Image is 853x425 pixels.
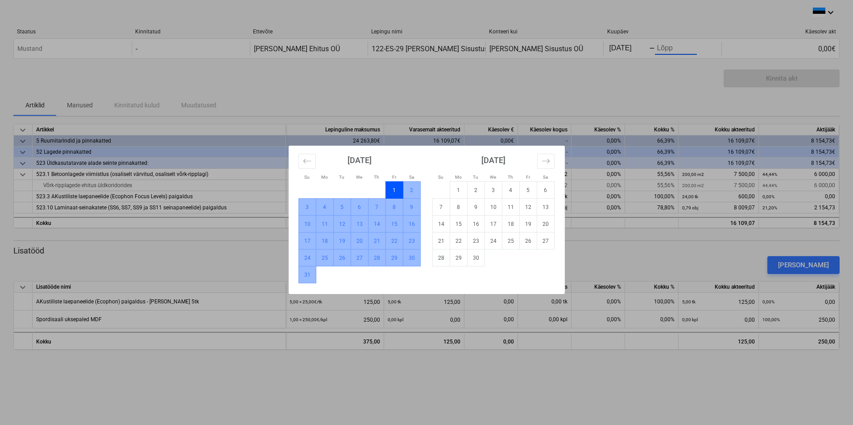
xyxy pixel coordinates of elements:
td: Choose Sunday, August 31, 2025 as your check-out date. It's available. [298,266,316,283]
td: Choose Tuesday, August 26, 2025 as your check-out date. It's available. [333,249,351,266]
td: Choose Wednesday, August 20, 2025 as your check-out date. It's available. [351,233,368,249]
small: Th [374,175,379,180]
td: Choose Saturday, August 9, 2025 as your check-out date. It's available. [403,199,420,216]
td: Choose Sunday, September 28, 2025 as your check-out date. It's available. [432,249,450,266]
td: Choose Monday, September 1, 2025 as your check-out date. It's available. [450,182,467,199]
button: Move forward to switch to the next month. [537,154,555,169]
td: Choose Tuesday, September 23, 2025 as your check-out date. It's available. [467,233,484,249]
td: Choose Monday, August 11, 2025 as your check-out date. It's available. [316,216,333,233]
td: Choose Thursday, September 18, 2025 as your check-out date. It's available. [502,216,519,233]
td: Choose Monday, August 25, 2025 as your check-out date. It's available. [316,249,333,266]
td: Choose Friday, August 8, 2025 as your check-out date. It's available. [385,199,403,216]
small: Su [304,175,310,180]
td: Choose Thursday, August 28, 2025 as your check-out date. It's available. [368,249,385,266]
div: Calendar [289,146,565,294]
td: Choose Monday, September 8, 2025 as your check-out date. It's available. [450,199,467,216]
td: Choose Thursday, August 21, 2025 as your check-out date. It's available. [368,233,385,249]
td: Choose Sunday, September 7, 2025 as your check-out date. It's available. [432,199,450,216]
small: We [356,175,362,180]
td: Choose Sunday, August 10, 2025 as your check-out date. It's available. [298,216,316,233]
small: Fr [526,175,530,180]
small: We [490,175,496,180]
td: Choose Sunday, August 3, 2025 as your check-out date. It's available. [298,199,316,216]
td: Choose Wednesday, September 10, 2025 as your check-out date. It's available. [484,199,502,216]
small: Mo [321,175,328,180]
td: Choose Wednesday, August 27, 2025 as your check-out date. It's available. [351,249,368,266]
td: Choose Friday, September 19, 2025 as your check-out date. It's available. [519,216,537,233]
td: Choose Thursday, August 7, 2025 as your check-out date. It's available. [368,199,385,216]
small: Sa [543,175,548,180]
td: Choose Saturday, September 20, 2025 as your check-out date. It's available. [537,216,554,233]
td: Choose Monday, August 4, 2025 as your check-out date. It's available. [316,199,333,216]
small: Mo [455,175,462,180]
td: Choose Friday, August 22, 2025 as your check-out date. It's available. [385,233,403,249]
td: Choose Wednesday, September 3, 2025 as your check-out date. It's available. [484,182,502,199]
small: Th [508,175,513,180]
td: Choose Monday, September 29, 2025 as your check-out date. It's available. [450,249,467,266]
td: Choose Sunday, August 17, 2025 as your check-out date. It's available. [298,233,316,249]
td: Choose Sunday, August 24, 2025 as your check-out date. It's available. [298,249,316,266]
small: Fr [392,175,396,180]
td: Choose Tuesday, September 16, 2025 as your check-out date. It's available. [467,216,484,233]
button: Move backward to switch to the previous month. [298,154,316,169]
td: Choose Tuesday, September 2, 2025 as your check-out date. It's available. [467,182,484,199]
small: Sa [409,175,414,180]
td: Choose Wednesday, September 17, 2025 as your check-out date. It's available. [484,216,502,233]
td: Selected. Friday, August 1, 2025 [385,182,403,199]
td: Choose Friday, September 5, 2025 as your check-out date. It's available. [519,182,537,199]
td: Choose Sunday, September 14, 2025 as your check-out date. It's available. [432,216,450,233]
small: Tu [339,175,344,180]
strong: [DATE] [481,155,505,165]
td: Choose Saturday, September 27, 2025 as your check-out date. It's available. [537,233,554,249]
td: Choose Thursday, September 4, 2025 as your check-out date. It's available. [502,182,519,199]
td: Choose Thursday, August 14, 2025 as your check-out date. It's available. [368,216,385,233]
td: Choose Tuesday, August 19, 2025 as your check-out date. It's available. [333,233,351,249]
td: Choose Tuesday, September 30, 2025 as your check-out date. It's available. [467,249,484,266]
small: Su [438,175,443,180]
td: Choose Saturday, September 13, 2025 as your check-out date. It's available. [537,199,554,216]
td: Choose Monday, August 18, 2025 as your check-out date. It's available. [316,233,333,249]
td: Choose Monday, September 15, 2025 as your check-out date. It's available. [450,216,467,233]
td: Choose Wednesday, August 6, 2025 as your check-out date. It's available. [351,199,368,216]
td: Choose Saturday, August 30, 2025 as your check-out date. It's available. [403,249,420,266]
strong: [DATE] [348,155,372,165]
td: Choose Wednesday, September 24, 2025 as your check-out date. It's available. [484,233,502,249]
td: Choose Thursday, September 11, 2025 as your check-out date. It's available. [502,199,519,216]
td: Choose Sunday, September 21, 2025 as your check-out date. It's available. [432,233,450,249]
td: Choose Saturday, August 2, 2025 as your check-out date. It's available. [403,182,420,199]
td: Choose Saturday, August 16, 2025 as your check-out date. It's available. [403,216,420,233]
td: Choose Friday, August 29, 2025 as your check-out date. It's available. [385,249,403,266]
td: Choose Monday, September 22, 2025 as your check-out date. It's available. [450,233,467,249]
td: Choose Tuesday, August 12, 2025 as your check-out date. It's available. [333,216,351,233]
td: Choose Friday, September 26, 2025 as your check-out date. It's available. [519,233,537,249]
td: Choose Thursday, September 25, 2025 as your check-out date. It's available. [502,233,519,249]
td: Choose Wednesday, August 13, 2025 as your check-out date. It's available. [351,216,368,233]
td: Choose Tuesday, August 5, 2025 as your check-out date. It's available. [333,199,351,216]
td: Choose Tuesday, September 9, 2025 as your check-out date. It's available. [467,199,484,216]
td: Choose Saturday, September 6, 2025 as your check-out date. It's available. [537,182,554,199]
td: Choose Friday, August 15, 2025 as your check-out date. It's available. [385,216,403,233]
small: Tu [473,175,478,180]
td: Choose Saturday, August 23, 2025 as your check-out date. It's available. [403,233,420,249]
td: Choose Friday, September 12, 2025 as your check-out date. It's available. [519,199,537,216]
